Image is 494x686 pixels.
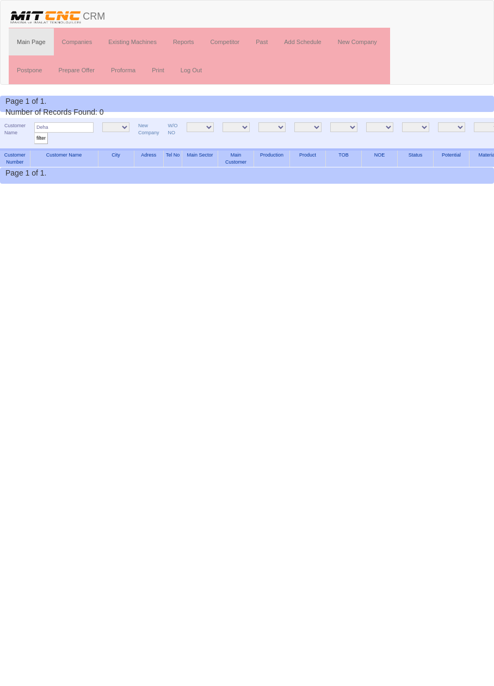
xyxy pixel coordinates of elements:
th: Potential [434,149,470,167]
th: Main Sector [182,149,218,167]
a: New Company [138,123,159,135]
a: Print [144,57,172,84]
a: Log Out [172,57,210,84]
a: Prepare Offer [50,57,102,84]
th: Product [290,149,326,167]
th: TOB [326,149,362,167]
span: Page 1 of 1. [5,97,47,105]
th: Main Customer [218,149,254,167]
a: Add Schedule [276,28,330,55]
a: Past [248,28,276,55]
a: Proforma [103,57,144,84]
a: Reports [165,28,202,55]
a: Existing Machines [100,28,165,55]
th: Status [398,149,434,167]
th: Tel No [164,149,182,167]
img: header.png [9,9,83,25]
th: Adress [134,149,164,167]
input: filter [34,133,48,144]
th: NOE [362,149,398,167]
a: Postpone [9,57,50,84]
span: Page 1 of 1. [5,169,47,177]
a: Competitor [202,28,248,55]
a: Companies [54,28,101,55]
a: New Company [330,28,385,55]
a: W/O NO [168,123,178,135]
th: Production [254,149,290,167]
span: Number of Records Found: 0 [5,97,104,116]
th: Customer Name [30,149,98,167]
a: CRM [1,1,113,28]
th: City [98,149,134,167]
a: Main Page [9,28,54,55]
